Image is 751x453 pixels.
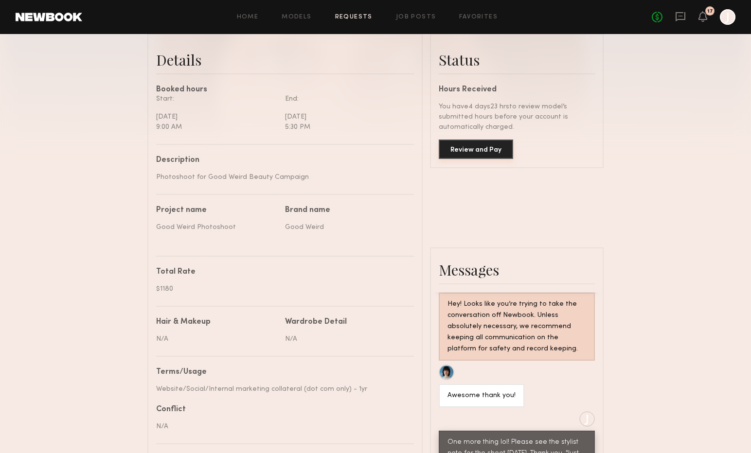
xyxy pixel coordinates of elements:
div: Project name [156,207,278,214]
div: Brand name [285,207,407,214]
a: Job Posts [396,14,436,20]
a: Models [282,14,311,20]
button: Review and Pay [439,139,513,159]
a: Favorites [459,14,498,20]
div: End: [285,94,407,104]
div: 5:30 PM [285,122,407,132]
div: Good Weird Photoshoot [156,222,278,232]
div: Hey! Looks like you’re trying to take the conversation off Newbook. Unless absolutely necessary, ... [447,299,586,355]
div: Hair & Makeup [156,318,211,326]
div: Description [156,157,407,164]
div: Status [439,50,595,70]
div: [DATE] [285,112,407,122]
div: 9:00 AM [156,122,278,132]
div: Messages [439,260,595,279]
div: Awesome thank you! [447,390,516,401]
a: Home [237,14,259,20]
div: You have 4 days 23 hrs to review model’s submitted hours before your account is automatically cha... [439,102,595,132]
div: N/A [156,421,407,432]
div: [DATE] [156,112,278,122]
div: Photoshoot for Good Weird Beauty Campaign [156,172,407,182]
div: Total Rate [156,268,407,276]
div: Terms/Usage [156,368,407,376]
div: N/A [285,334,407,344]
div: Booked hours [156,86,414,94]
div: 17 [707,9,713,14]
div: Hours Received [439,86,595,94]
div: Wardrobe Detail [285,318,347,326]
div: Conflict [156,406,407,414]
div: Website/Social/Internal marketing collateral (dot com only) - 1yr [156,384,407,394]
div: Start: [156,94,278,104]
a: Requests [335,14,373,20]
div: Good Weird [285,222,407,232]
div: Details [156,50,414,70]
div: $1180 [156,284,407,294]
a: J [720,9,735,25]
div: N/A [156,334,278,344]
